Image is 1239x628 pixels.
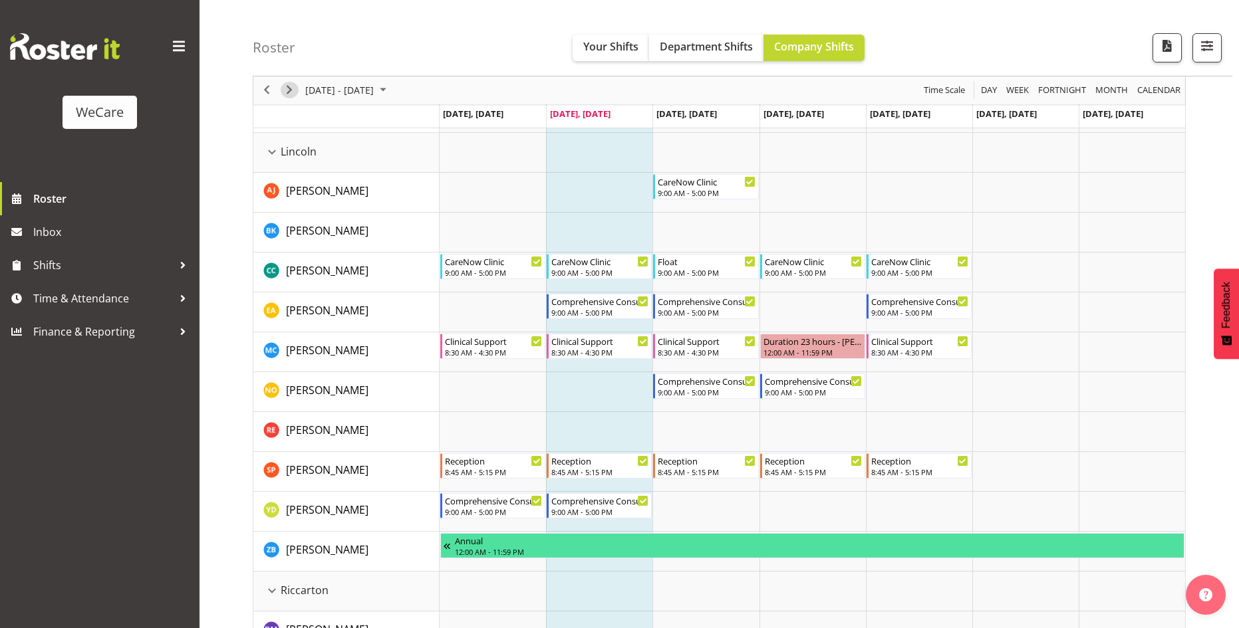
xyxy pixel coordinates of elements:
button: Filter Shifts [1192,33,1222,62]
td: Brian Ko resource [253,213,440,253]
div: Sep 29 - Oct 05, 2025 [301,76,394,104]
div: Comprehensive Consult [871,294,968,308]
span: [DATE], [DATE] [656,108,717,120]
div: Charlotte Courtney"s event - CareNow Clinic Begin From Friday, October 3, 2025 at 9:00:00 AM GMT+... [867,254,972,279]
div: Float [658,255,755,268]
td: Yvonne Denny resource [253,492,440,532]
a: [PERSON_NAME] [286,342,368,358]
div: 8:45 AM - 5:15 PM [765,467,862,477]
td: Ena Advincula resource [253,292,440,332]
div: Mary Childs"s event - Duration 23 hours - Mary Childs Begin From Thursday, October 2, 2025 at 12:... [760,334,865,359]
h4: Roster [253,40,295,55]
span: [DATE], [DATE] [443,108,503,120]
div: 9:00 AM - 5:00 PM [445,267,542,278]
a: [PERSON_NAME] [286,183,368,199]
a: [PERSON_NAME] [286,542,368,558]
span: Riccarton [281,582,329,598]
button: Fortnight [1036,82,1089,99]
div: 8:45 AM - 5:15 PM [551,467,648,477]
td: Zephy Bennett resource [253,532,440,572]
span: [PERSON_NAME] [286,423,368,437]
span: Fortnight [1037,82,1087,99]
div: Clinical Support [871,334,968,348]
button: Download a PDF of the roster according to the set date range. [1153,33,1182,62]
div: Samantha Poultney"s event - Reception Begin From Monday, September 29, 2025 at 8:45:00 AM GMT+13:... [440,453,545,478]
span: [PERSON_NAME] [286,223,368,238]
td: Samantha Poultney resource [253,452,440,492]
img: Rosterit website logo [10,33,120,60]
button: Time Scale [922,82,968,99]
button: Department Shifts [649,35,763,61]
div: Yvonne Denny"s event - Comprehensive Consult Begin From Tuesday, September 30, 2025 at 9:00:00 AM... [547,493,652,518]
span: Roster [33,189,193,209]
div: 12:00 AM - 11:59 PM [455,546,1181,557]
span: [DATE], [DATE] [1083,108,1143,120]
span: Time & Attendance [33,288,173,308]
div: Ena Advincula"s event - Comprehensive Consult Begin From Wednesday, October 1, 2025 at 9:00:00 AM... [653,294,758,319]
div: Ena Advincula"s event - Comprehensive Consult Begin From Friday, October 3, 2025 at 9:00:00 AM GM... [867,294,972,319]
div: Samantha Poultney"s event - Reception Begin From Tuesday, September 30, 2025 at 8:45:00 AM GMT+13... [547,453,652,478]
span: [PERSON_NAME] [286,303,368,318]
span: Department Shifts [660,39,753,54]
td: Natasha Ottley resource [253,372,440,412]
div: 8:45 AM - 5:15 PM [658,467,755,477]
div: Comprehensive Consult [765,374,862,387]
div: Clinical Support [445,334,542,348]
div: 9:00 AM - 5:00 PM [658,267,755,278]
span: Company Shifts [774,39,854,54]
div: 8:30 AM - 4:30 PM [871,347,968,358]
span: Month [1094,82,1129,99]
span: [DATE], [DATE] [763,108,824,120]
div: Duration 23 hours - [PERSON_NAME] [763,334,862,348]
span: [PERSON_NAME] [286,463,368,477]
div: Charlotte Courtney"s event - CareNow Clinic Begin From Tuesday, September 30, 2025 at 9:00:00 AM ... [547,254,652,279]
span: [PERSON_NAME] [286,542,368,557]
a: [PERSON_NAME] [286,223,368,239]
div: 9:00 AM - 5:00 PM [871,267,968,278]
button: Company Shifts [763,35,865,61]
div: WeCare [76,102,124,122]
div: CareNow Clinic [445,255,542,268]
img: help-xxl-2.png [1199,588,1212,601]
div: Clinical Support [658,334,755,348]
div: Charlotte Courtney"s event - CareNow Clinic Begin From Monday, September 29, 2025 at 9:00:00 AM G... [440,254,545,279]
div: Samantha Poultney"s event - Reception Begin From Friday, October 3, 2025 at 8:45:00 AM GMT+13:00 ... [867,453,972,478]
span: [PERSON_NAME] [286,183,368,198]
div: CareNow Clinic [658,175,755,188]
div: Annual [455,534,1181,547]
div: Amy Johannsen"s event - CareNow Clinic Begin From Wednesday, October 1, 2025 at 9:00:00 AM GMT+13... [653,174,758,199]
span: [PERSON_NAME] [286,343,368,358]
div: Clinical Support [551,334,648,348]
td: Riccarton resource [253,572,440,611]
div: 9:00 AM - 5:00 PM [871,307,968,318]
span: Day [980,82,998,99]
span: Your Shifts [583,39,638,54]
span: Feedback [1220,282,1232,328]
div: Mary Childs"s event - Clinical Support Begin From Friday, October 3, 2025 at 8:30:00 AM GMT+13:00... [867,334,972,359]
div: Comprehensive Consult [658,374,755,387]
div: Yvonne Denny"s event - Comprehensive Consult Begin From Monday, September 29, 2025 at 9:00:00 AM ... [440,493,545,518]
button: Previous [258,82,276,99]
span: Shifts [33,255,173,275]
div: 9:00 AM - 5:00 PM [765,267,862,278]
div: Reception [765,454,862,467]
div: 9:00 AM - 5:00 PM [445,506,542,517]
span: [DATE], [DATE] [870,108,930,120]
span: [PERSON_NAME] [286,263,368,278]
span: Time Scale [922,82,966,99]
div: Mary Childs"s event - Clinical Support Begin From Monday, September 29, 2025 at 8:30:00 AM GMT+13... [440,334,545,359]
div: Comprehensive Consult [445,494,542,507]
div: Mary Childs"s event - Clinical Support Begin From Tuesday, September 30, 2025 at 8:30:00 AM GMT+1... [547,334,652,359]
button: Timeline Month [1093,82,1131,99]
div: 9:00 AM - 5:00 PM [551,307,648,318]
div: Mary Childs"s event - Clinical Support Begin From Wednesday, October 1, 2025 at 8:30:00 AM GMT+13... [653,334,758,359]
a: [PERSON_NAME] [286,462,368,478]
button: Next [281,82,299,99]
span: calendar [1136,82,1182,99]
div: previous period [255,76,278,104]
div: Reception [871,454,968,467]
button: September 2025 [303,82,392,99]
span: [DATE], [DATE] [976,108,1037,120]
div: 8:30 AM - 4:30 PM [551,347,648,358]
span: [DATE] - [DATE] [304,82,375,99]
